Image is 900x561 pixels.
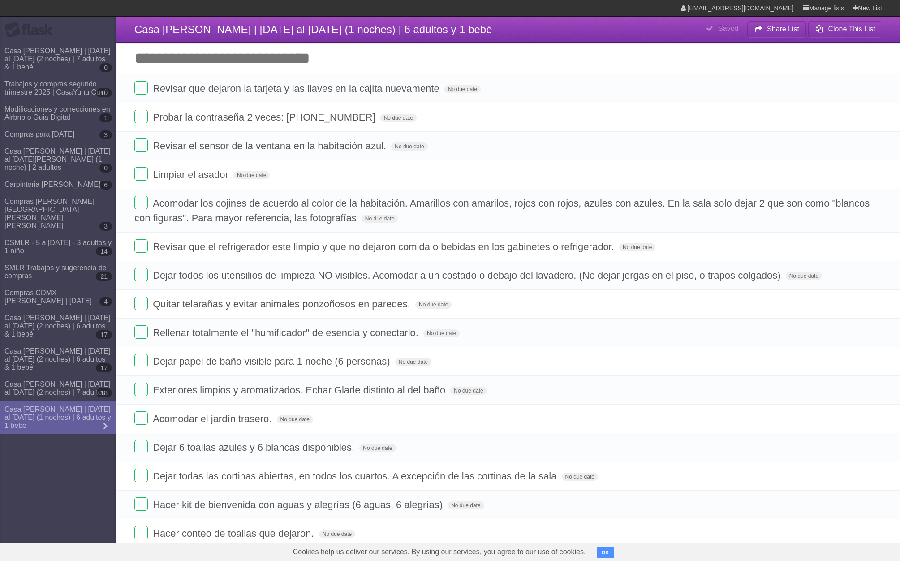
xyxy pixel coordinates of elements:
[747,21,806,37] button: Share List
[99,113,112,122] b: 1
[134,411,148,425] label: Done
[134,469,148,482] label: Done
[96,88,112,97] b: 10
[134,440,148,453] label: Done
[233,171,270,179] span: No due date
[786,272,822,280] span: No due date
[134,110,148,123] label: Done
[415,301,452,309] span: No due date
[99,181,112,190] b: 6
[134,297,148,310] label: Done
[96,363,112,372] b: 17
[96,272,112,281] b: 21
[423,329,460,337] span: No due date
[153,327,421,338] span: Rellenar totalmente el "humificador" de esencia y conectarlo.
[134,268,148,281] label: Done
[395,358,431,366] span: No due date
[96,330,112,339] b: 17
[134,383,148,396] label: Done
[134,354,148,367] label: Done
[134,526,148,539] label: Done
[153,356,392,367] span: Dejar papel de baño visible para 1 noche (6 personas)
[134,325,148,339] label: Done
[99,297,112,306] b: 4
[828,25,875,33] b: Clone This List
[153,270,783,281] span: Dejar todos los utensilios de limpieza NO visibles. Acomodar a un costado o debajo del lavadero. ...
[99,222,112,231] b: 3
[153,499,445,510] span: Hacer kit de bienvenida con aguas y alegrías (6 aguas, 6 alegrías)
[153,241,616,252] span: Revisar que el refrigerador este limpio y que no dejaron comida o bebidas en los gabinetes o refr...
[362,215,398,223] span: No due date
[153,169,231,180] span: Limpiar el asador
[134,167,148,181] label: Done
[619,243,655,251] span: No due date
[153,470,559,482] span: Dejar todas las cortinas abiertas, en todos los cuartos. A excepción de las cortinas de la sala
[808,21,882,37] button: Clone This List
[319,530,355,538] span: No due date
[597,547,614,558] button: OK
[153,140,388,151] span: Revisar el sensor de la ventana en la habitación azul.
[284,543,595,561] span: Cookies help us deliver our services. By using our services, you agree to our use of cookies.
[277,415,313,423] span: No due date
[153,442,357,453] span: Dejar 6 toallas azules y 6 blancas disponibles.
[444,85,481,93] span: No due date
[134,81,148,95] label: Done
[96,247,112,256] b: 14
[134,239,148,253] label: Done
[134,23,492,35] span: Casa [PERSON_NAME] | [DATE] al [DATE] (1 noches) | 6 adultos y 1 bebé
[767,25,799,33] b: Share List
[99,164,112,173] b: 0
[96,388,112,397] b: 18
[153,112,377,123] span: Probar la contraseña 2 veces: [PHONE_NUMBER]
[134,497,148,511] label: Done
[391,142,427,151] span: No due date
[153,413,274,424] span: Acomodar el jardín trasero.
[99,63,112,72] b: 0
[380,114,417,122] span: No due date
[562,473,598,481] span: No due date
[359,444,396,452] span: No due date
[153,528,316,539] span: Hacer conteo de toallas que dejaron.
[153,298,413,310] span: Quitar telarañas y evitar animales ponzoñosos en paredes.
[153,384,448,396] span: Exteriores limpios y aromatizados. Echar Glade distinto al del baño
[134,196,148,209] label: Done
[153,83,442,94] span: Revisar que dejaron la tarjeta y las llaves en la cajita nuevamente
[99,130,112,139] b: 3
[448,501,484,509] span: No due date
[134,198,870,224] span: Acomodar los cojines de acuerdo al color de la habitación. Amarillos con amarilos, rojos con rojo...
[4,22,58,38] div: Flask
[134,138,148,152] label: Done
[718,25,738,32] b: Saved
[450,387,487,395] span: No due date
